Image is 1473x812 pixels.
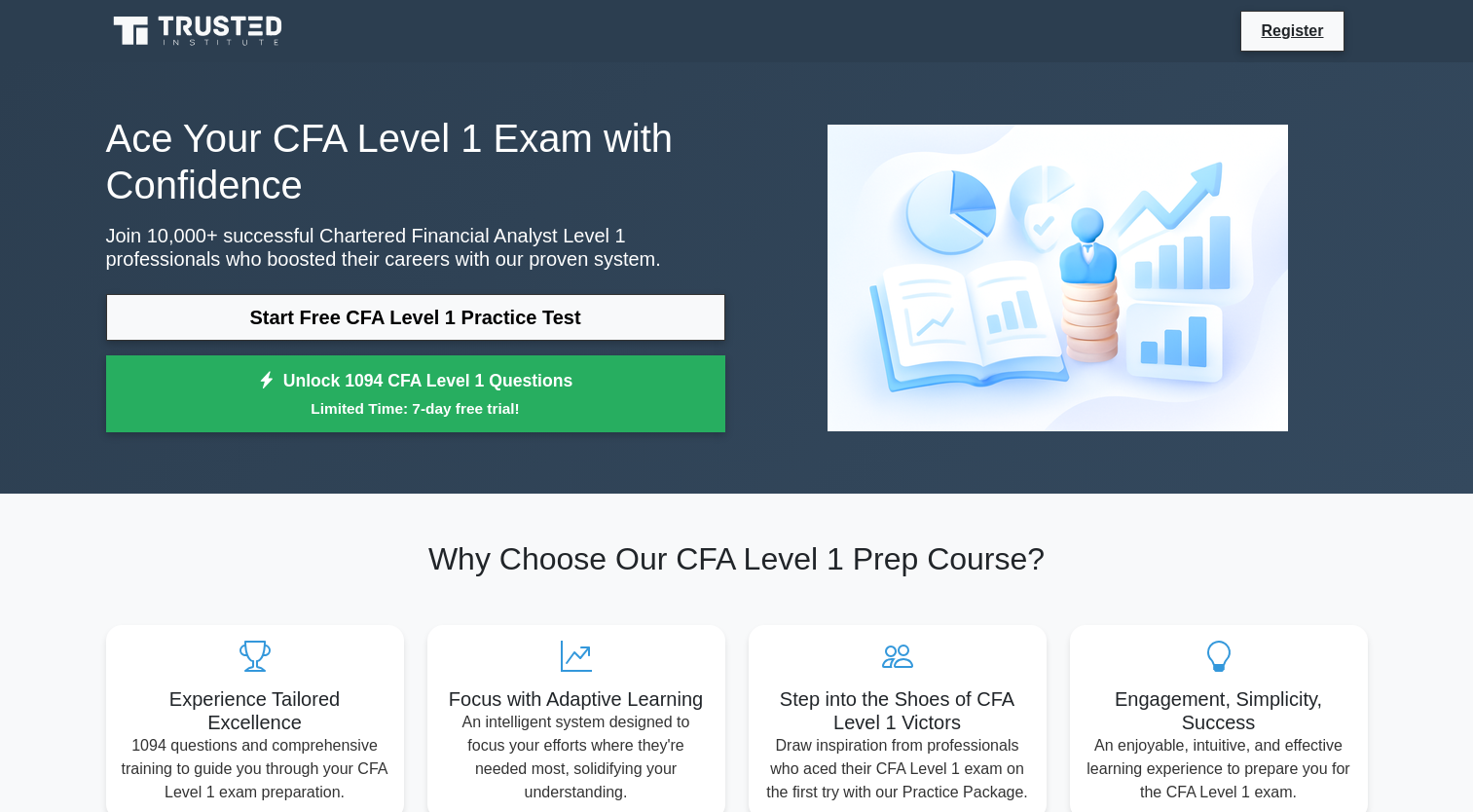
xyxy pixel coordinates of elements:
h5: Experience Tailored Excellence [122,687,388,734]
p: Draw inspiration from professionals who aced their CFA Level 1 exam on the first try with our Pra... [764,734,1031,804]
h5: Engagement, Simplicity, Success [1086,687,1352,734]
h2: Why Choose Our CFA Level 1 Prep Course? [106,540,1368,577]
p: An intelligent system designed to focus your efforts where they're needed most, solidifying your ... [443,711,710,804]
h5: Focus with Adaptive Learning [443,687,710,711]
p: Join 10,000+ successful Chartered Financial Analyst Level 1 professionals who boosted their caree... [106,224,725,271]
img: Chartered Financial Analyst Level 1 Preview [812,109,1304,447]
p: An enjoyable, intuitive, and effective learning experience to prepare you for the CFA Level 1 exam. [1086,734,1352,804]
small: Limited Time: 7-day free trial! [130,397,701,420]
h5: Step into the Shoes of CFA Level 1 Victors [764,687,1031,734]
a: Start Free CFA Level 1 Practice Test [106,294,725,341]
p: 1094 questions and comprehensive training to guide you through your CFA Level 1 exam preparation. [122,734,388,804]
a: Register [1249,18,1335,43]
h1: Ace Your CFA Level 1 Exam with Confidence [106,115,725,208]
a: Unlock 1094 CFA Level 1 QuestionsLimited Time: 7-day free trial! [106,355,725,433]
